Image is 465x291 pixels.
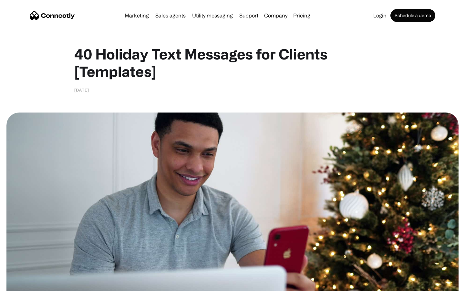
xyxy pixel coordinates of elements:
a: Schedule a demo [390,9,435,22]
aside: Language selected: English [6,280,39,289]
a: Support [237,13,261,18]
a: Pricing [291,13,313,18]
a: Utility messaging [190,13,235,18]
ul: Language list [13,280,39,289]
a: Marketing [122,13,151,18]
h1: 40 Holiday Text Messages for Clients [Templates] [74,45,391,80]
a: Login [371,13,389,18]
div: [DATE] [74,87,89,93]
div: Company [264,11,287,20]
a: Sales agents [153,13,188,18]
